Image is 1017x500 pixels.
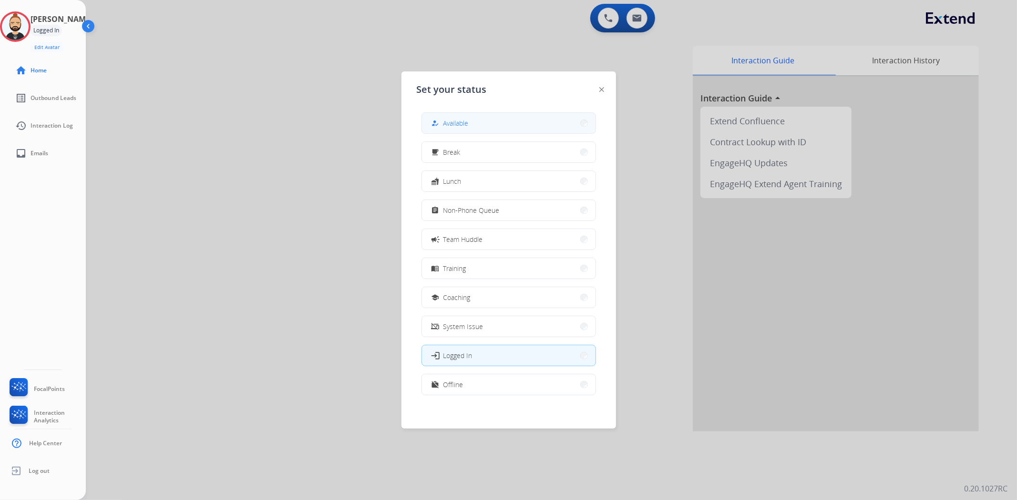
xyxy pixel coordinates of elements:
[15,120,27,131] mat-icon: history
[422,287,596,308] button: Coaching
[431,293,439,301] mat-icon: school
[422,258,596,279] button: Training
[431,322,439,330] mat-icon: phonelink_off
[431,264,439,272] mat-icon: menu_book
[422,345,596,366] button: Logged In
[29,467,50,475] span: Log out
[34,385,65,393] span: FocalPoints
[31,67,47,74] span: Home
[431,177,439,185] mat-icon: fastfood
[964,483,1007,494] p: 0.20.1027RC
[443,205,500,215] span: Non-Phone Queue
[15,92,27,104] mat-icon: list_alt
[443,118,469,128] span: Available
[417,83,487,96] span: Set your status
[430,350,440,360] mat-icon: login
[443,350,473,360] span: Logged In
[8,378,65,400] a: FocalPoints
[443,380,463,390] span: Offline
[15,65,27,76] mat-icon: home
[8,406,86,428] a: Interaction Analytics
[31,150,48,157] span: Emails
[422,142,596,162] button: Break
[443,176,462,186] span: Lunch
[443,292,471,302] span: Coaching
[443,321,483,331] span: System Issue
[431,206,439,214] mat-icon: assignment
[431,119,439,127] mat-icon: how_to_reg
[2,13,29,40] img: avatar
[443,147,461,157] span: Break
[422,316,596,337] button: System Issue
[31,42,63,53] button: Edit Avatar
[431,380,439,389] mat-icon: work_off
[15,148,27,159] mat-icon: inbox
[31,94,76,102] span: Outbound Leads
[422,171,596,191] button: Lunch
[422,113,596,133] button: Available
[29,440,62,447] span: Help Center
[31,25,62,36] div: Logged In
[422,374,596,395] button: Offline
[599,87,604,92] img: close-button
[443,234,483,244] span: Team Huddle
[422,200,596,220] button: Non-Phone Queue
[430,234,440,244] mat-icon: campaign
[31,122,73,130] span: Interaction Log
[443,263,466,273] span: Training
[34,409,86,424] span: Interaction Analytics
[431,148,439,156] mat-icon: free_breakfast
[422,229,596,250] button: Team Huddle
[31,13,92,25] h3: [PERSON_NAME]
